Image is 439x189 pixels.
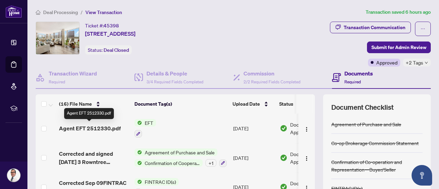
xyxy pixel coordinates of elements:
div: Status: [85,45,132,55]
img: Logo [304,156,309,161]
article: Transaction saved 6 hours ago [366,8,431,16]
th: Document Tag(s) [132,94,230,114]
span: Deal Closed [104,47,129,53]
span: home [36,10,40,15]
th: (16) File Name [56,94,132,114]
div: + 1 [205,159,216,167]
span: +2 Tags [406,59,423,67]
span: Deal Processing [43,9,78,15]
div: Transaction Communication [344,22,405,33]
span: (16) File Name [59,100,92,108]
img: IMG-W12271537_1.jpg [36,22,79,54]
img: Status Icon [134,178,142,186]
button: Status IconAgreement of Purchase and SaleStatus IconConfirmation of Cooperation+1 [134,149,227,167]
img: Status Icon [134,119,142,127]
span: FINTRAC ID(s) [142,178,179,186]
span: Required [49,79,65,84]
span: EFT [142,119,156,127]
img: Document Status [280,154,287,162]
span: [STREET_ADDRESS] [85,29,135,38]
span: Required [344,79,361,84]
span: Status [279,100,293,108]
div: Agreement of Purchase and Sale [331,120,401,128]
th: Upload Date [230,94,276,114]
span: Corrected and signed [DATE] 3 Rowntree 3302.pdf [59,150,129,166]
h4: Details & People [146,69,203,78]
td: [DATE] [230,114,277,143]
div: Ticket #: [85,22,119,29]
h4: Transaction Wizard [49,69,97,78]
span: 45398 [104,23,119,29]
span: Confirmation of Cooperation [142,159,203,167]
span: Submit for Admin Review [371,42,426,53]
span: Agent EFT 2512330.pdf [59,124,121,132]
button: Logo [301,152,312,163]
span: Upload Date [233,100,260,108]
img: Logo [304,127,309,132]
span: down [425,61,428,64]
button: Status IconEFT [134,119,156,138]
span: Document Approved [290,150,333,165]
span: Approved [376,59,398,66]
img: Document Status [280,125,287,132]
span: Document Approved [290,121,333,136]
span: 2/2 Required Fields Completed [244,79,300,84]
img: Status Icon [134,149,142,156]
img: logo [5,5,22,18]
img: Profile Icon [7,169,20,182]
h4: Documents [344,69,373,78]
td: [DATE] [230,143,277,173]
span: ellipsis [420,26,425,31]
li: / [81,8,83,16]
span: 3/4 Required Fields Completed [146,79,203,84]
div: Co-op Brokerage Commission Statement [331,139,419,147]
button: Transaction Communication [330,22,411,33]
button: Submit for Admin Review [367,42,431,53]
span: Document Checklist [331,103,394,112]
button: Open asap [412,165,432,186]
img: Status Icon [134,159,142,167]
h4: Commission [244,69,300,78]
div: Agent EFT 2512330.pdf [64,108,114,119]
span: View Transaction [85,9,122,15]
th: Status [276,94,335,114]
span: Agreement of Purchase and Sale [142,149,217,156]
div: Confirmation of Co-operation and Representation—Buyer/Seller [331,158,423,173]
button: Logo [301,123,312,134]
